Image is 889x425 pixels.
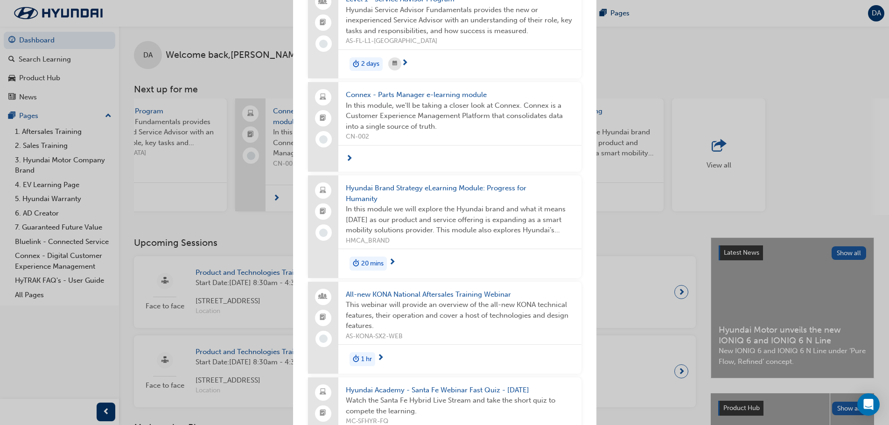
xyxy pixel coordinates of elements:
span: 20 mins [361,258,384,269]
span: learningRecordVerb_NONE-icon [319,40,328,48]
span: AS-KONA-SX2-WEB [346,331,574,342]
span: Hyundai Academy - Santa Fe Webinar Fast Quiz - [DATE] [346,385,574,396]
a: Connex - Parts Manager e-learning moduleIn this module, we'll be taking a closer look at Connex. ... [308,82,581,172]
span: AS-FL-L1-[GEOGRAPHIC_DATA] [346,36,574,47]
span: next-icon [401,59,408,68]
span: next-icon [377,354,384,362]
span: duration-icon [353,58,359,70]
span: Connex - Parts Manager e-learning module [346,90,574,100]
span: In this module, we'll be taking a closer look at Connex. Connex is a Customer Experience Manageme... [346,100,574,132]
span: booktick-icon [320,112,326,125]
span: booktick-icon [320,17,326,29]
span: All-new KONA National Aftersales Training Webinar [346,289,574,300]
span: Watch the Santa Fe Hybrid Live Stream and take the short quiz to compete the learning. [346,395,574,416]
div: Open Intercom Messenger [857,393,880,416]
span: learningRecordVerb_NONE-icon [319,334,328,343]
span: duration-icon [353,353,359,365]
span: people-icon [320,291,326,303]
span: 1 hr [361,354,372,365]
span: laptop-icon [320,91,326,104]
span: This webinar will provide an overview of the all-new KONA technical features, their operation and... [346,300,574,331]
span: CN-002 [346,132,574,142]
span: calendar-icon [392,58,397,70]
span: Hyundai Service Advisor Fundamentals provides the new or inexperienced Service Advisor with an un... [346,5,574,36]
span: HMCA_BRAND [346,236,574,246]
span: booktick-icon [320,407,326,419]
span: Hyundai Brand Strategy eLearning Module: Progress for Humanity [346,183,574,204]
span: laptop-icon [320,185,326,197]
a: All-new KONA National Aftersales Training WebinarThis webinar will provide an overview of the all... [308,282,581,374]
span: booktick-icon [320,206,326,218]
span: laptop-icon [320,386,326,398]
span: In this module we will explore the Hyundai brand and what it means [DATE] as our product and serv... [346,204,574,236]
span: next-icon [346,155,353,163]
span: learningRecordVerb_NONE-icon [319,135,328,144]
span: 2 days [361,59,379,70]
span: booktick-icon [320,312,326,324]
span: learningRecordVerb_NONE-icon [319,229,328,237]
span: duration-icon [353,258,359,270]
a: Hyundai Brand Strategy eLearning Module: Progress for HumanityIn this module we will explore the ... [308,175,581,278]
span: next-icon [389,258,396,267]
